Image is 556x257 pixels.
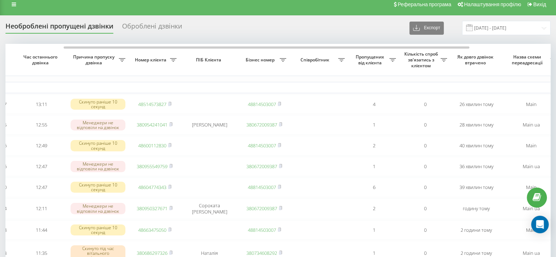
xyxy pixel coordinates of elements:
[71,182,125,193] div: Скинуто раніше 10 секунд
[451,157,502,176] td: 36 хвилин тому
[5,22,113,34] div: Необроблені пропущені дзвінки
[464,1,521,7] span: Налаштування профілю
[248,142,276,149] a: 48814503007
[246,205,277,212] a: 380672009387
[294,57,338,63] span: Співробітник
[137,163,167,170] a: 380955549759
[16,178,67,197] td: 12:47
[398,1,451,7] span: Реферальна програма
[348,220,400,240] td: 1
[16,136,67,155] td: 12:49
[133,57,170,63] span: Номер клієнта
[409,22,444,35] button: Експорт
[22,54,61,65] span: Час останнього дзвінка
[348,115,400,135] td: 1
[138,101,166,107] a: 48514573827
[457,54,496,65] span: Як довго дзвінок втрачено
[248,101,276,107] a: 48814503007
[451,136,502,155] td: 40 хвилин тому
[451,95,502,114] td: 26 хвилин тому
[180,199,239,219] td: Сороката [PERSON_NAME]
[71,54,119,65] span: Причина пропуску дзвінка
[451,220,502,240] td: 2 години тому
[400,199,451,219] td: 0
[16,95,67,114] td: 13:11
[248,227,276,233] a: 48814503007
[400,95,451,114] td: 0
[533,1,546,7] span: Вихід
[186,57,232,63] span: ПІБ Клієнта
[348,199,400,219] td: 2
[138,142,166,149] a: 48600112830
[400,157,451,176] td: 0
[137,250,167,256] a: 380686297326
[246,250,277,256] a: 380734608292
[451,178,502,197] td: 39 хвилин тому
[137,205,167,212] a: 380950327671
[138,184,166,190] a: 48604774343
[352,54,389,65] span: Пропущених від клієнта
[400,136,451,155] td: 0
[246,163,277,170] a: 380672009387
[71,140,125,151] div: Скинуто раніше 10 секунд
[451,199,502,219] td: годину тому
[248,184,276,190] a: 48814503007
[137,121,167,128] a: 380954241041
[16,157,67,176] td: 12:47
[348,178,400,197] td: 6
[71,161,125,172] div: Менеджери не відповіли на дзвінок
[348,95,400,114] td: 4
[16,220,67,240] td: 11:44
[246,121,277,128] a: 380672009387
[71,99,125,110] div: Скинуто раніше 10 секунд
[138,227,166,233] a: 48663475050
[348,157,400,176] td: 1
[16,199,67,219] td: 12:11
[71,203,125,214] div: Менеджери не відповіли на дзвінок
[451,115,502,135] td: 28 хвилин тому
[71,120,125,131] div: Менеджери не відповіли на дзвінок
[348,136,400,155] td: 2
[122,22,182,34] div: Оброблені дзвінки
[400,115,451,135] td: 0
[242,57,280,63] span: Бізнес номер
[180,115,239,135] td: [PERSON_NAME]
[403,51,440,68] span: Кількість спроб зв'язатись з клієнтом
[400,178,451,197] td: 0
[400,220,451,240] td: 0
[531,216,549,233] div: Open Intercom Messenger
[16,115,67,135] td: 12:55
[506,54,550,65] span: Назва схеми переадресації
[71,224,125,235] div: Скинуто раніше 10 секунд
